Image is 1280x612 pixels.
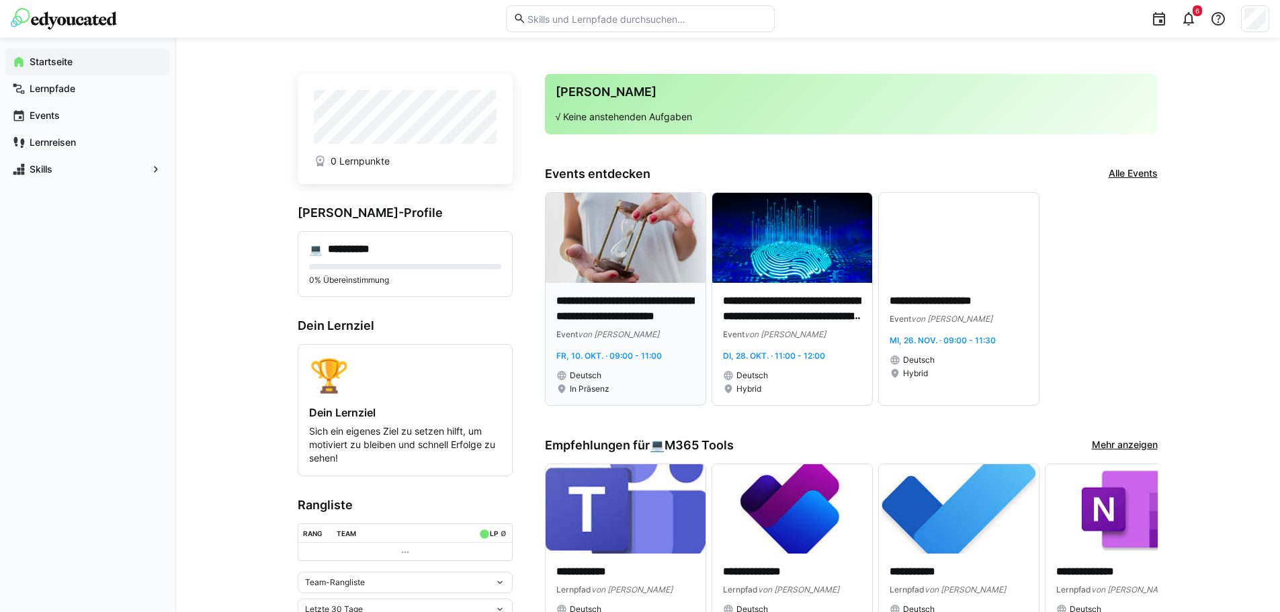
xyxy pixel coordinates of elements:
[911,314,992,324] span: von [PERSON_NAME]
[925,584,1006,595] span: von [PERSON_NAME]
[665,438,734,453] span: M365 Tools
[545,167,650,181] h3: Events entdecken
[309,355,501,395] div: 🏆
[736,384,761,394] span: Hybrid
[546,464,706,554] img: image
[723,584,758,595] span: Lernpfad
[309,406,501,419] h4: Dein Lernziel
[712,464,872,554] img: image
[1109,167,1158,181] a: Alle Events
[758,584,839,595] span: von [PERSON_NAME]
[570,384,609,394] span: In Präsenz
[545,438,734,453] h3: Empfehlungen für
[298,206,513,220] h3: [PERSON_NAME]-Profile
[546,193,706,283] img: image
[298,498,513,513] h3: Rangliste
[578,329,659,339] span: von [PERSON_NAME]
[570,370,601,381] span: Deutsch
[490,529,498,537] div: LP
[1195,7,1199,15] span: 6
[331,155,390,168] span: 0 Lernpunkte
[723,351,825,361] span: Di, 28. Okt. · 11:00 - 12:00
[309,425,501,465] p: Sich ein eigenes Ziel zu setzen hilft, um motiviert zu bleiben und schnell Erfolge zu sehen!
[556,351,662,361] span: Fr, 10. Okt. · 09:00 - 11:00
[879,193,1039,283] img: image
[890,584,925,595] span: Lernpfad
[1046,464,1205,554] img: image
[309,243,323,256] div: 💻️
[736,370,768,381] span: Deutsch
[744,329,826,339] span: von [PERSON_NAME]
[1056,584,1091,595] span: Lernpfad
[556,584,591,595] span: Lernpfad
[650,438,734,453] div: 💻️
[903,355,935,365] span: Deutsch
[556,110,1147,124] p: √ Keine anstehenden Aufgaben
[591,584,673,595] span: von [PERSON_NAME]
[305,577,365,588] span: Team-Rangliste
[501,527,507,538] a: ø
[879,464,1039,554] img: image
[723,329,744,339] span: Event
[526,13,767,25] input: Skills und Lernpfade durchsuchen…
[890,314,911,324] span: Event
[298,318,513,333] h3: Dein Lernziel
[556,85,1147,99] h3: [PERSON_NAME]
[1092,438,1158,453] a: Mehr anzeigen
[556,329,578,339] span: Event
[903,368,928,379] span: Hybrid
[712,193,872,283] img: image
[1091,584,1172,595] span: von [PERSON_NAME]
[309,275,501,286] p: 0% Übereinstimmung
[337,529,356,537] div: Team
[890,335,996,345] span: Mi, 26. Nov. · 09:00 - 11:30
[303,529,323,537] div: Rang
